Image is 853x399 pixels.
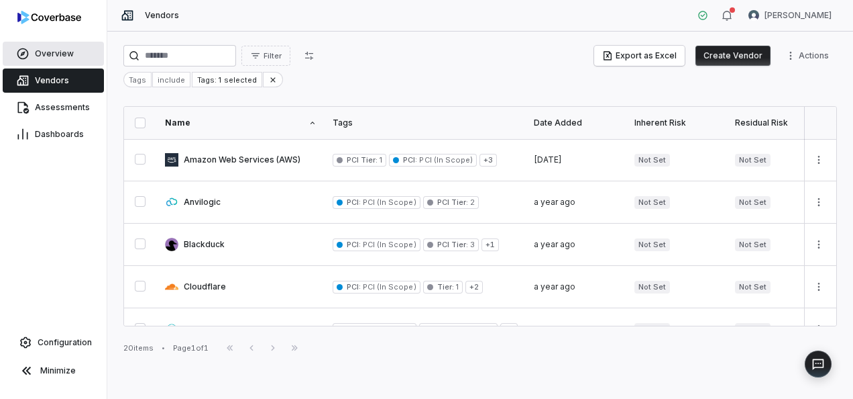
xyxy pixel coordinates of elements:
[192,72,262,87] div: Tags: 1 selected
[534,281,575,292] span: a year ago
[808,234,830,255] button: More actions
[808,192,830,212] button: More actions
[740,5,840,26] button: Diana Esparza avatar[PERSON_NAME]
[378,155,382,165] span: 1
[173,343,209,353] div: Page 1 of 1
[468,197,475,207] span: 2
[735,154,771,167] span: Not Set
[123,72,152,87] div: Tags
[17,11,81,24] img: logo-D7KZi-bG.svg
[35,48,74,59] span: Overview
[35,75,69,86] span: Vendors
[152,72,190,87] button: include
[3,42,104,66] a: Overview
[534,118,618,128] div: Date Added
[534,239,575,249] span: a year ago
[634,118,719,128] div: Inherent Risk
[333,118,518,128] div: Tags
[403,155,417,165] span: PCI :
[634,323,670,336] span: Not Set
[695,46,771,66] button: Create Vendor
[735,118,819,128] div: Residual Risk
[534,154,562,165] span: [DATE]
[347,240,361,249] span: PCI :
[38,337,92,348] span: Configuration
[347,324,412,334] span: Document Type :
[479,154,497,167] span: + 3
[5,330,101,355] a: Configuration
[361,197,416,207] span: PCI (In Scope)
[123,343,154,353] div: 20 items
[361,282,416,292] span: PCI (In Scope)
[165,118,317,128] div: Name
[781,46,837,66] button: More actions
[594,46,685,66] button: Export as Excel
[433,324,493,334] span: Document Type :
[35,129,84,140] span: Dashboards
[347,155,378,165] span: PCI Tier :
[534,197,575,207] span: a year ago
[468,240,475,249] span: 3
[40,365,76,376] span: Minimize
[735,238,771,251] span: Not Set
[437,240,468,249] span: PCI Tier :
[500,323,518,336] span: + 3
[3,69,104,93] a: Vendors
[481,238,499,251] span: + 1
[634,154,670,167] span: Not Set
[735,281,771,294] span: Not Set
[437,197,468,207] span: PCI Tier :
[808,319,830,339] button: More actions
[808,150,830,170] button: More actions
[808,277,830,297] button: More actions
[634,196,670,209] span: Not Set
[3,95,104,120] a: Assessments
[634,238,670,251] span: Not Set
[361,240,416,249] span: PCI (In Scope)
[534,324,575,334] span: a year ago
[764,10,832,21] span: [PERSON_NAME]
[748,10,759,21] img: Diana Esparza avatar
[145,10,179,21] span: Vendors
[264,51,282,61] span: Filter
[493,324,525,334] span: PCI AoC
[241,46,290,66] button: Filter
[347,197,361,207] span: PCI :
[735,323,771,336] span: Not Set
[735,196,771,209] span: Not Set
[465,281,483,294] span: + 2
[634,281,670,294] span: Not Set
[162,343,165,353] div: •
[35,102,90,113] span: Assessments
[417,155,472,165] span: PCI (In Scope)
[437,282,454,292] span: Tier :
[3,122,104,146] a: Dashboards
[5,357,101,384] button: Minimize
[454,282,459,292] span: 1
[347,282,361,292] span: PCI :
